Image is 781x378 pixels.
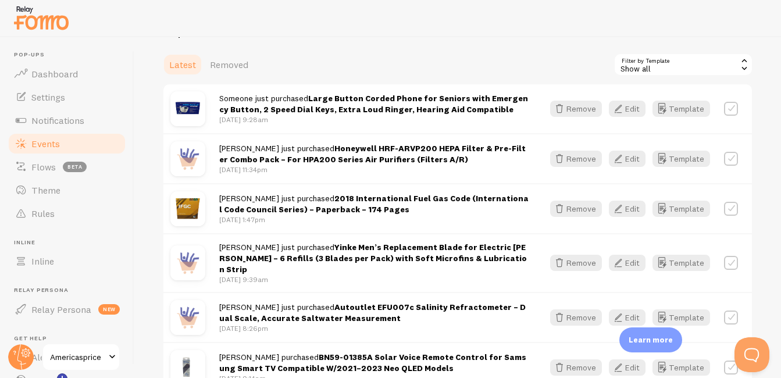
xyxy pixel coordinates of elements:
[614,53,753,76] div: Show all
[550,201,602,217] button: Remove
[31,91,65,103] span: Settings
[609,201,652,217] a: Edit
[609,359,652,376] a: Edit
[50,350,105,364] span: Americasprice
[219,242,527,275] span: [PERSON_NAME] just purchased
[7,249,127,273] a: Inline
[170,91,205,126] img: s202196731164749300_p1768_i1_w1505.jpeg
[210,59,248,70] span: Removed
[219,323,529,333] p: [DATE] 8:26pm
[162,53,203,76] a: Latest
[550,309,602,326] button: Remove
[652,201,710,217] button: Template
[63,162,87,172] span: beta
[31,208,55,219] span: Rules
[550,359,602,376] button: Remove
[31,138,60,149] span: Events
[734,337,769,372] iframe: Help Scout Beacon - Open
[609,309,652,326] a: Edit
[219,242,527,275] strong: Yinke Men’s Replacement Blade for Electric [PERSON_NAME] – 6 Refills (3 Blades per Pack) with Sof...
[609,359,646,376] button: Edit
[652,151,710,167] button: Template
[203,53,255,76] a: Removed
[219,93,528,115] strong: Large Button Corded Phone for Seniors with Emergency Button, 2 Speed Dial Keys, Extra Loud Ringer...
[609,101,646,117] button: Edit
[7,109,127,132] a: Notifications
[219,274,529,284] p: [DATE] 9:39am
[14,51,127,59] span: Pop-ups
[31,115,84,126] span: Notifications
[652,255,710,271] button: Template
[219,215,529,224] p: [DATE] 1:47pm
[219,352,526,373] span: [PERSON_NAME] purchased
[12,3,70,33] img: fomo-relay-logo-orange.svg
[609,151,652,167] a: Edit
[219,193,529,215] span: [PERSON_NAME] just purchased
[98,304,120,315] span: new
[7,132,127,155] a: Events
[619,327,682,352] div: Learn more
[7,179,127,202] a: Theme
[550,151,602,167] button: Remove
[170,191,205,226] img: s202196731164749300_p1970_i1_w1505.jpeg
[219,115,529,124] p: [DATE] 9:28am
[7,62,127,85] a: Dashboard
[609,151,646,167] button: Edit
[219,302,526,323] strong: Autoutlet EFU007c Salinity Refractometer – Dual Scale, Accurate Saltwater Measurement
[170,300,205,335] img: purchase.jpg
[14,335,127,343] span: Get Help
[550,255,602,271] button: Remove
[609,101,652,117] a: Edit
[31,68,78,80] span: Dashboard
[629,334,673,345] p: Learn more
[550,101,602,117] button: Remove
[7,85,127,109] a: Settings
[609,309,646,326] button: Edit
[31,161,56,173] span: Flows
[7,155,127,179] a: Flows beta
[7,298,127,321] a: Relay Persona new
[170,141,205,176] img: purchase.jpg
[14,287,127,294] span: Relay Persona
[652,359,710,376] button: Template
[219,193,529,215] strong: 2018 International Fuel Gas Code (International Code Council Series) – Paperback – 174 Pages
[219,165,529,174] p: [DATE] 11:34pm
[652,309,710,326] button: Template
[170,245,205,280] img: purchase.jpg
[219,302,526,323] span: [PERSON_NAME] just purchased
[219,352,526,373] strong: BN59-01385A Solar Voice Remote Control for Samsung Smart TV Compatible W/2021–2023 Neo QLED Models
[169,59,196,70] span: Latest
[219,93,528,115] span: Someone just purchased
[609,201,646,217] button: Edit
[31,255,54,267] span: Inline
[42,343,120,371] a: Americasprice
[31,184,60,196] span: Theme
[219,143,526,165] strong: Honeywell HRF-ARVP200 HEPA Filter & Pre-Filter Combo Pack – For HPA200 Series Air Purifiers (Filt...
[7,202,127,225] a: Rules
[14,239,127,247] span: Inline
[31,304,91,315] span: Relay Persona
[219,143,526,165] span: [PERSON_NAME] just purchased
[652,101,710,117] button: Template
[609,255,646,271] button: Edit
[609,255,652,271] a: Edit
